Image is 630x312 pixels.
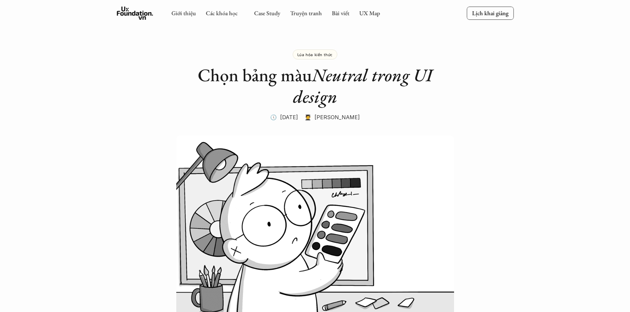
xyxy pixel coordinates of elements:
em: Neutral trong UI design [293,63,437,108]
a: Truyện tranh [290,9,322,17]
a: Bài viết [332,9,349,17]
h1: Chọn bảng màu [183,64,447,107]
a: Lịch khai giảng [467,7,514,19]
p: Lịch khai giảng [472,9,508,17]
a: UX Map [359,9,380,17]
p: Lúa hóa kiến thức [297,52,333,57]
a: Case Study [254,9,280,17]
p: 🧑‍🎓 [PERSON_NAME] [305,112,360,122]
a: Giới thiệu [171,9,196,17]
p: 🕔 [DATE] [270,112,298,122]
a: Các khóa học [206,9,237,17]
